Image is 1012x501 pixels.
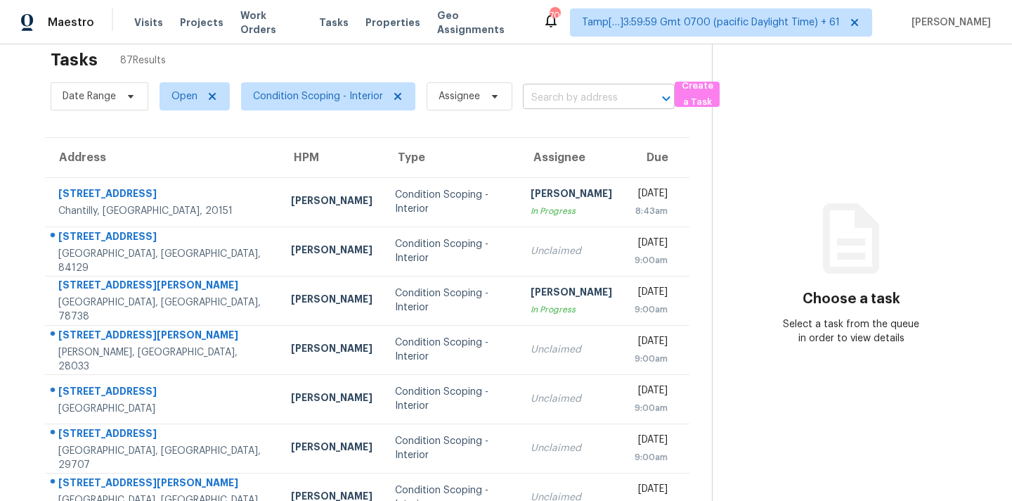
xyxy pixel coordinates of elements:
span: [PERSON_NAME] [906,15,991,30]
span: Work Orders [240,8,302,37]
div: [DATE] [635,334,668,352]
th: Address [45,138,280,177]
div: [STREET_ADDRESS] [58,384,268,402]
div: [GEOGRAPHIC_DATA], [GEOGRAPHIC_DATA], 84129 [58,247,268,275]
div: [DATE] [635,186,668,204]
span: Properties [365,15,420,30]
div: Condition Scoping - Interior [395,188,508,216]
div: 9:00am [635,401,668,415]
div: [STREET_ADDRESS][PERSON_NAME] [58,476,268,493]
button: Open [656,89,676,108]
div: [PERSON_NAME] [531,285,612,303]
div: [DATE] [635,383,668,401]
div: Select a task from the queue in order to view details [782,317,921,345]
div: [DATE] [635,482,668,500]
div: 8:43am [635,204,668,218]
h2: Tasks [51,53,98,67]
div: Unclaimed [531,441,612,455]
div: Condition Scoping - Interior [395,385,508,413]
div: [DATE] [635,285,668,303]
div: 9:00am [635,450,668,464]
div: [STREET_ADDRESS][PERSON_NAME] [58,278,268,296]
span: Date Range [63,89,116,103]
span: Tasks [319,18,349,27]
span: Projects [180,15,223,30]
div: [PERSON_NAME] [291,391,372,408]
span: Maestro [48,15,94,30]
div: In Progress [531,303,612,317]
div: Unclaimed [531,244,612,258]
button: Create a Task [675,82,720,107]
h3: Choose a task [803,292,900,306]
th: HPM [280,138,384,177]
div: [DATE] [635,236,668,253]
div: [GEOGRAPHIC_DATA], [GEOGRAPHIC_DATA], 29707 [58,444,268,472]
div: [STREET_ADDRESS] [58,426,268,444]
span: Tamp[…]3:59:59 Gmt 0700 (pacific Daylight Time) + 61 [582,15,840,30]
div: [STREET_ADDRESS] [58,229,268,247]
span: Assignee [439,89,480,103]
div: [PERSON_NAME] [291,341,372,359]
div: [PERSON_NAME] [531,186,612,204]
div: 9:00am [635,352,668,366]
div: Chantilly, [GEOGRAPHIC_DATA], 20151 [58,204,268,218]
div: Unclaimed [531,392,612,406]
div: 9:00am [635,253,668,267]
span: Create a Task [682,78,713,110]
span: Open [171,89,197,103]
div: 703 [550,8,559,23]
div: Condition Scoping - Interior [395,434,508,462]
span: 87 Results [120,53,166,68]
th: Type [384,138,519,177]
div: [PERSON_NAME] [291,243,372,260]
div: In Progress [531,204,612,218]
div: [PERSON_NAME] [291,440,372,457]
th: Assignee [519,138,623,177]
div: [PERSON_NAME] [291,292,372,310]
div: Condition Scoping - Interior [395,286,508,315]
div: 9:00am [635,303,668,317]
div: [PERSON_NAME], [GEOGRAPHIC_DATA], 28033 [58,345,268,374]
div: [DATE] [635,433,668,450]
span: Condition Scoping - Interior [253,89,383,103]
div: [GEOGRAPHIC_DATA], [GEOGRAPHIC_DATA], 78738 [58,296,268,324]
th: Due [623,138,689,177]
div: [PERSON_NAME] [291,194,372,211]
input: Search by address [523,87,635,109]
div: [STREET_ADDRESS] [58,186,268,204]
span: Geo Assignments [437,8,526,37]
span: Visits [134,15,163,30]
div: Unclaimed [531,343,612,357]
div: Condition Scoping - Interior [395,336,508,364]
div: [GEOGRAPHIC_DATA] [58,402,268,416]
div: Condition Scoping - Interior [395,237,508,265]
div: [STREET_ADDRESS][PERSON_NAME] [58,328,268,345]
